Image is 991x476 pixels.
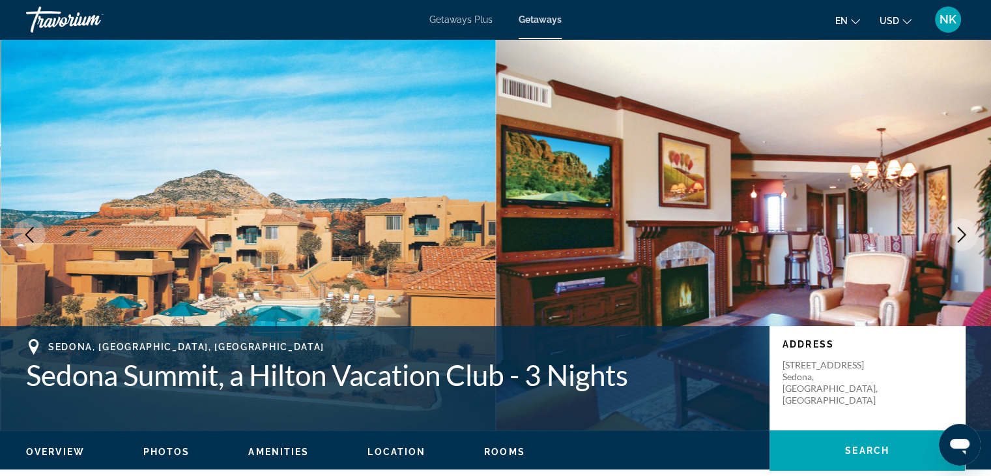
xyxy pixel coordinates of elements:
[931,6,965,33] button: User Menu
[783,359,887,406] p: [STREET_ADDRESS] Sedona, [GEOGRAPHIC_DATA], [GEOGRAPHIC_DATA]
[26,3,156,37] a: Travorium
[13,218,46,251] button: Previous image
[835,16,848,26] span: en
[484,446,525,458] button: Rooms
[769,430,965,471] button: Search
[26,446,85,458] button: Overview
[845,445,889,456] span: Search
[143,446,190,458] button: Photos
[940,13,956,26] span: NK
[880,16,899,26] span: USD
[945,218,978,251] button: Next image
[367,446,425,458] button: Location
[26,358,756,392] h1: Sedona Summit, a Hilton Vacation Club - 3 Nights
[783,339,952,350] p: Address
[248,446,309,458] button: Amenities
[880,11,912,30] button: Change currency
[48,342,324,352] span: Sedona, [GEOGRAPHIC_DATA], [GEOGRAPHIC_DATA]
[939,424,981,466] iframe: Button to launch messaging window
[835,11,860,30] button: Change language
[519,14,562,25] a: Getaways
[429,14,493,25] a: Getaways Plus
